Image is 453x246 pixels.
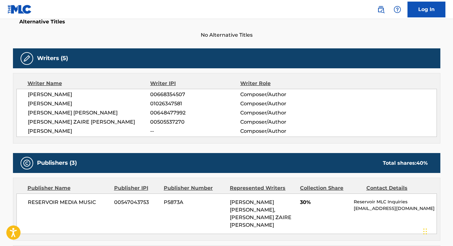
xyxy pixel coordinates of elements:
img: Publishers [23,159,31,167]
span: 00547043753 [114,199,159,206]
span: 00668354507 [150,91,240,98]
img: Writers [23,55,31,62]
h5: Publishers (3) [37,159,77,167]
div: Publisher IPI [114,184,159,192]
span: 00648477992 [150,109,240,117]
span: 00505537270 [150,118,240,126]
h5: Writers (5) [37,55,68,62]
span: Composer/Author [240,127,322,135]
a: Public Search [375,3,387,16]
span: 01026347581 [150,100,240,108]
span: 30% [300,199,349,206]
div: Publisher Name [28,184,109,192]
span: [PERSON_NAME] [28,91,150,98]
div: Represented Writers [230,184,295,192]
span: Composer/Author [240,91,322,98]
div: Writer IPI [150,80,240,87]
img: help [394,6,401,13]
div: Writer Name [28,80,150,87]
span: -- [150,127,240,135]
div: Collection Share [300,184,361,192]
span: [PERSON_NAME] [PERSON_NAME] [28,109,150,117]
p: [EMAIL_ADDRESS][DOMAIN_NAME] [354,205,436,212]
div: Contact Details [366,184,428,192]
p: Reservoir MLC Inquiries [354,199,436,205]
img: MLC Logo [8,5,32,14]
span: Composer/Author [240,109,322,117]
a: Log In [407,2,445,17]
iframe: Chat Widget [421,216,453,246]
img: search [377,6,385,13]
div: Publisher Number [164,184,225,192]
span: [PERSON_NAME] [PERSON_NAME], [PERSON_NAME] ZAIRE [PERSON_NAME] [230,199,291,228]
span: 40 % [416,160,428,166]
span: P5873A [164,199,225,206]
h5: Alternative Titles [19,19,434,25]
span: [PERSON_NAME] [28,127,150,135]
div: Writer Role [240,80,322,87]
div: Total shares: [383,159,428,167]
span: No Alternative Titles [13,31,440,39]
span: RESERVOIR MEDIA MUSIC [28,199,110,206]
span: Composer/Author [240,100,322,108]
span: [PERSON_NAME] [28,100,150,108]
span: [PERSON_NAME] ZAIRE [PERSON_NAME] [28,118,150,126]
div: Help [391,3,404,16]
span: Composer/Author [240,118,322,126]
div: Drag [423,222,427,241]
